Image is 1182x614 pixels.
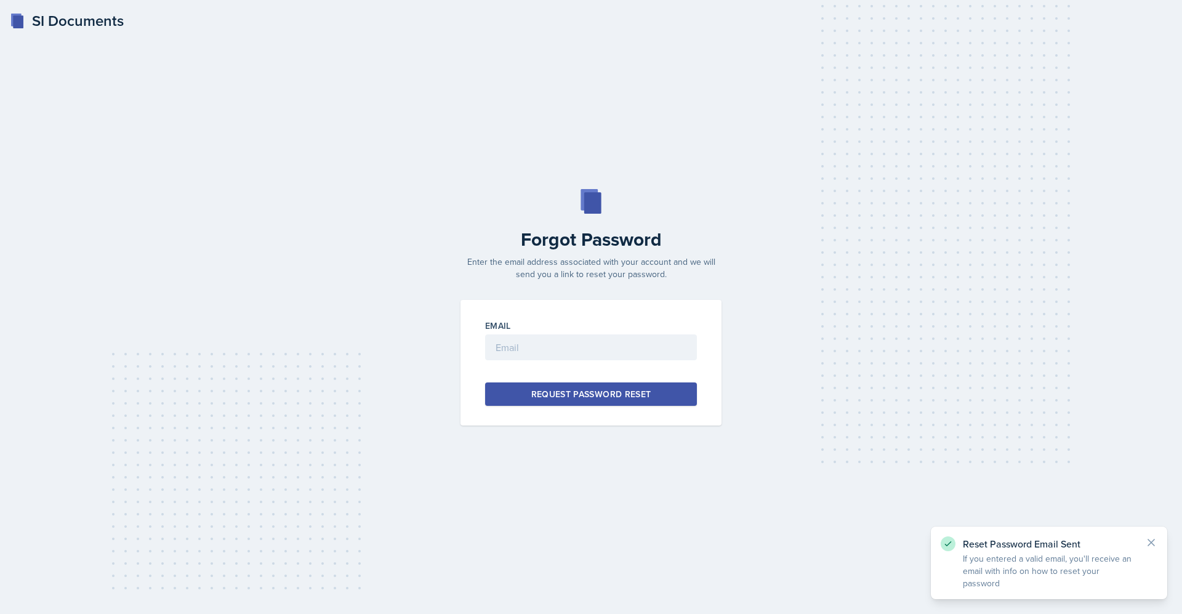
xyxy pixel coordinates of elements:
a: SI Documents [10,10,124,32]
label: Email [485,320,511,332]
input: Email [485,334,697,360]
h2: Forgot Password [453,228,729,251]
button: Request Password Reset [485,382,697,406]
p: Reset Password Email Sent [963,538,1135,550]
p: Enter the email address associated with your account and we will send you a link to reset your pa... [453,256,729,280]
p: If you entered a valid email, you'll receive an email with info on how to reset your password [963,552,1135,589]
div: Request Password Reset [531,388,651,400]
